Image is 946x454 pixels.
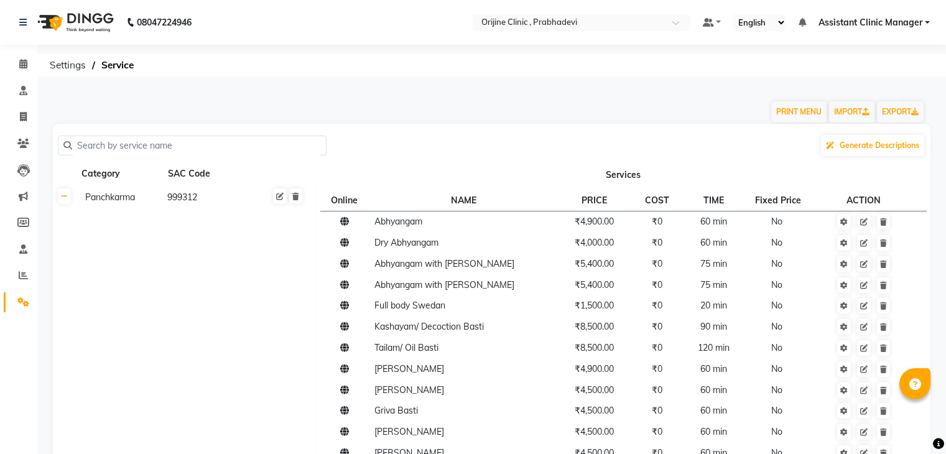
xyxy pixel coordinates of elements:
[575,321,614,332] span: ₹8,500.00
[632,190,683,211] th: COST
[700,426,727,437] span: 60 min
[575,363,614,374] span: ₹4,900.00
[700,216,727,227] span: 60 min
[575,300,614,311] span: ₹1,500.00
[652,405,662,416] span: ₹0
[652,258,662,269] span: ₹0
[374,321,484,332] span: Kashayam/ Decoction Basti
[683,190,745,211] th: TIME
[575,384,614,396] span: ₹4,500.00
[72,136,321,155] input: Search by service name
[316,162,930,186] th: Services
[700,363,727,374] span: 60 min
[652,384,662,396] span: ₹0
[771,426,782,437] span: No
[374,216,422,227] span: Abhyangam
[374,237,438,248] span: Dry Abhyangam
[374,426,444,437] span: [PERSON_NAME]
[700,405,727,416] span: 60 min
[652,216,662,227] span: ₹0
[137,5,192,40] b: 08047224946
[374,279,514,290] span: Abhyangam with [PERSON_NAME]
[771,237,782,248] span: No
[771,363,782,374] span: No
[652,321,662,332] span: ₹0
[814,190,914,211] th: ACTION
[575,258,614,269] span: ₹5,400.00
[829,101,874,123] a: IMPORT
[700,384,727,396] span: 60 min
[166,190,247,205] div: 999312
[745,190,814,211] th: Fixed Price
[771,101,827,123] button: PRINT MENU
[652,342,662,353] span: ₹0
[95,54,140,76] span: Service
[771,342,782,353] span: No
[771,279,782,290] span: No
[877,101,924,123] a: EXPORT
[840,141,919,150] span: Generate Descriptions
[80,190,161,205] div: Panchkarma
[575,216,614,227] span: ₹4,900.00
[771,216,782,227] span: No
[652,279,662,290] span: ₹0
[652,363,662,374] span: ₹0
[652,426,662,437] span: ₹0
[80,166,161,182] div: Category
[700,300,727,311] span: 20 min
[44,54,92,76] span: Settings
[32,5,117,40] img: logo
[374,300,445,311] span: Full body Swedan
[771,321,782,332] span: No
[771,405,782,416] span: No
[700,321,727,332] span: 90 min
[575,426,614,437] span: ₹4,500.00
[700,258,727,269] span: 75 min
[374,258,514,269] span: Abhyangam with [PERSON_NAME]
[771,384,782,396] span: No
[818,16,922,29] span: Assistant Clinic Manager
[698,342,730,353] span: 120 min
[575,405,614,416] span: ₹4,500.00
[575,279,614,290] span: ₹5,400.00
[821,135,924,156] button: Generate Descriptions
[575,237,614,248] span: ₹4,000.00
[700,279,727,290] span: 75 min
[652,237,662,248] span: ₹0
[167,166,248,182] div: SAC Code
[771,300,782,311] span: No
[374,405,418,416] span: Griva Basti
[575,342,614,353] span: ₹8,500.00
[374,363,444,374] span: [PERSON_NAME]
[771,258,782,269] span: No
[652,300,662,311] span: ₹0
[374,342,438,353] span: Tailam/ Oil Basti
[320,190,370,211] th: Online
[557,190,631,211] th: PRICE
[370,190,557,211] th: NAME
[700,237,727,248] span: 60 min
[374,384,444,396] span: [PERSON_NAME]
